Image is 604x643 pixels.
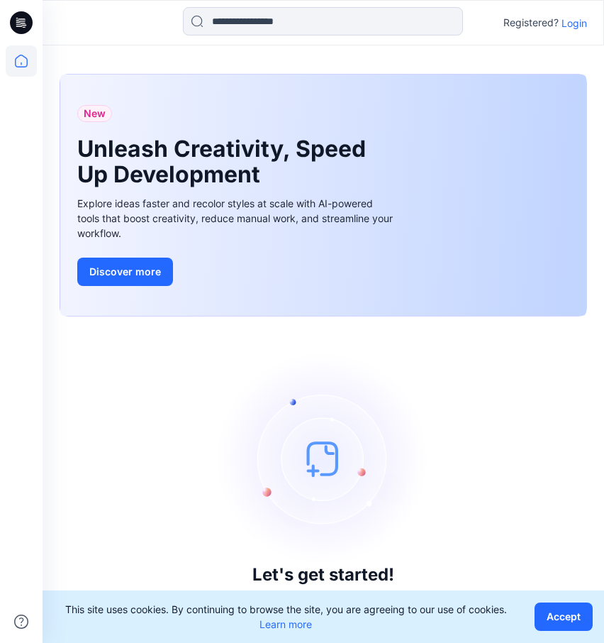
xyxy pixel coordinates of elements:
[561,16,587,31] p: Login
[77,258,173,286] button: Discover more
[503,14,559,31] p: Registered?
[252,565,394,585] h3: Let's get started!
[535,603,593,631] button: Accept
[54,602,518,632] p: This site uses cookies. By continuing to browse the site, you are agreeing to our use of cookies.
[259,618,312,630] a: Learn more
[77,136,375,187] h1: Unleash Creativity, Speed Up Development
[217,352,430,565] img: empty-state-image.svg
[77,258,396,286] a: Discover more
[77,196,396,241] div: Explore ideas faster and recolor styles at scale with AI-powered tools that boost creativity, red...
[84,105,106,122] span: New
